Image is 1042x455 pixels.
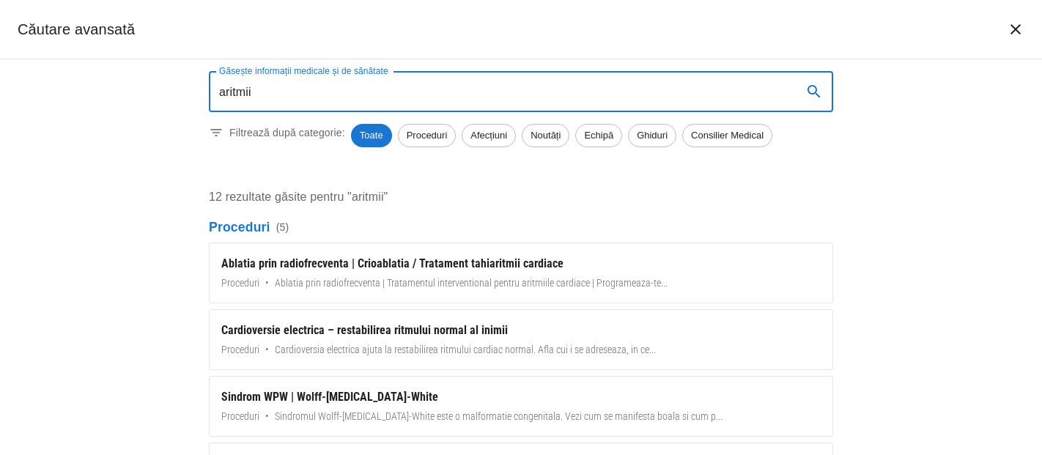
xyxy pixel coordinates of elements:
span: • [265,342,269,358]
div: Consilier Medical [682,124,772,147]
span: Proceduri [221,275,259,291]
p: 12 rezultate găsite pentru "aritmii" [209,188,833,206]
span: Proceduri [399,128,456,143]
span: Sindromul Wolff-[MEDICAL_DATA]-White este o malformatie congenitala. Vezi cum se manifesta boala ... [275,409,723,424]
span: Proceduri [221,409,259,424]
div: Afecțiuni [462,124,516,147]
p: Proceduri [209,218,833,237]
div: Sindrom WPW | Wolff-[MEDICAL_DATA]-White [221,388,821,406]
div: Echipă [575,124,622,147]
span: • [265,275,269,291]
div: Ghiduri [628,124,676,147]
a: Sindrom WPW | Wolff-[MEDICAL_DATA]-WhiteProceduri•Sindromul Wolff-[MEDICAL_DATA]-White este o mal... [209,376,833,437]
span: Toate [351,128,392,143]
a: Cardioversie electrica – restabilirea ritmului normal al inimiiProceduri•Cardioversia electrica a... [209,309,833,370]
div: Ablatia prin radiofrecventa | Crioablatia / Tratament tahiaritmii cardiace [221,255,821,273]
span: Cardioversia electrica ajuta la restabilirea ritmului cardiac normal. Afla cui i se adreseaza, in... [275,342,656,358]
span: ( 5 ) [276,220,289,234]
div: Proceduri [398,124,457,147]
div: Toate [351,124,392,147]
span: Echipă [576,128,621,143]
span: Ablatia prin radiofrecventa | Tratamentul interventional pentru aritmiile cardiace | Programeaza-... [275,275,668,291]
button: search [797,74,832,109]
span: Ghiduri [629,128,676,143]
div: Noutăți [522,124,569,147]
h2: Căutare avansată [18,18,135,41]
button: închide căutarea [998,12,1033,47]
span: Afecțiuni [462,128,515,143]
span: Consilier Medical [683,128,772,143]
p: Filtrează după categorie: [229,125,345,140]
span: Noutăți [522,128,569,143]
div: Cardioversie electrica – restabilirea ritmului normal al inimii [221,322,821,339]
span: • [265,409,269,424]
input: Introduceți un termen pentru căutare... [209,71,791,112]
span: Proceduri [221,342,259,358]
a: Ablatia prin radiofrecventa | Crioablatia / Tratament tahiaritmii cardiaceProceduri•Ablatia prin ... [209,243,833,303]
label: Găsește informații medicale și de sănătate [219,64,388,77]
